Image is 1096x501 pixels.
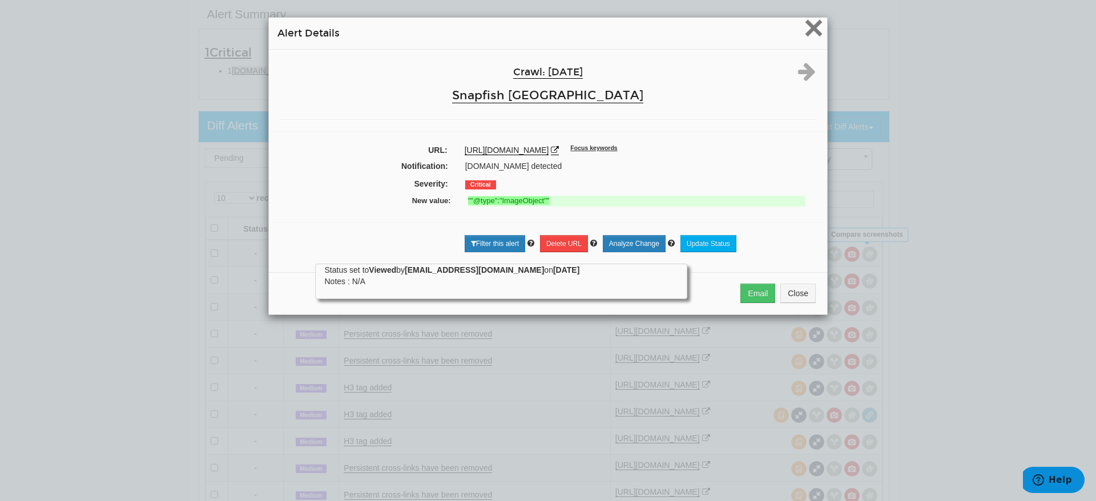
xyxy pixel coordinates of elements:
[324,264,678,287] div: Status set to by on Notes : N/A
[465,146,549,155] a: [URL][DOMAIN_NAME]
[452,88,643,103] a: Snapfish [GEOGRAPHIC_DATA]
[277,26,819,41] h4: Alert Details
[804,9,824,47] span: ×
[603,235,666,252] a: Analyze Change
[273,160,457,172] label: Notification:
[465,180,496,189] span: Critical
[540,235,588,252] a: Delete URL
[405,265,544,274] strong: [EMAIL_ADDRESS][DOMAIN_NAME]
[798,71,816,80] a: Next alert
[465,235,525,252] a: Filter this alert
[468,196,550,205] strong: ""@type":"ImageObject""
[282,196,460,207] label: New value:
[369,265,396,274] strong: Viewed
[513,66,583,79] a: Crawl: [DATE]
[740,284,775,303] button: Email
[273,178,457,189] label: Severity:
[570,144,617,151] sup: Focus keywords
[780,284,816,303] button: Close
[804,18,824,41] button: Close
[553,265,579,274] strong: [DATE]
[680,235,736,252] a: Update Status
[272,144,456,156] label: URL:
[457,160,823,172] div: [DOMAIN_NAME] detected
[1023,467,1085,495] iframe: Opens a widget where you can find more information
